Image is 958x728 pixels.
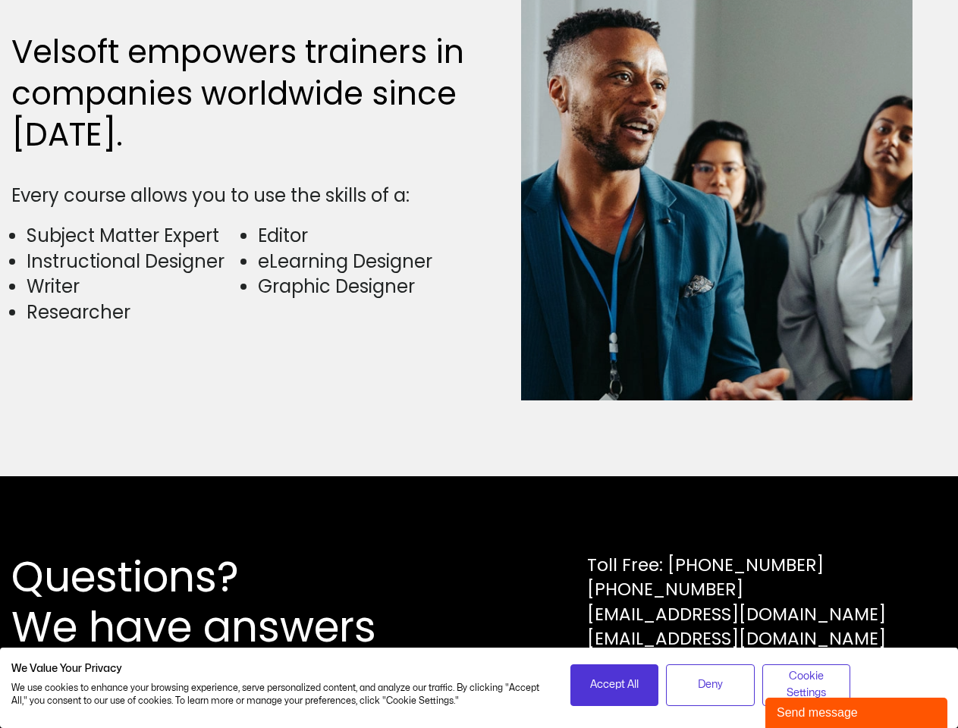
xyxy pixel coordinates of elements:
[27,249,240,275] li: Instructional Designer
[11,682,548,708] p: We use cookies to enhance your browsing experience, serve personalized content, and analyze our t...
[587,553,886,651] div: Toll Free: [PHONE_NUMBER] [PHONE_NUMBER] [EMAIL_ADDRESS][DOMAIN_NAME] [EMAIL_ADDRESS][DOMAIN_NAME]
[570,664,659,706] button: Accept all cookies
[258,249,471,275] li: eLearning Designer
[11,32,472,156] h2: Velsoft empowers trainers in companies worldwide since [DATE].
[666,664,755,706] button: Deny all cookies
[590,676,639,693] span: Accept All
[765,695,950,728] iframe: chat widget
[27,223,240,249] li: Subject Matter Expert
[258,223,471,249] li: Editor
[762,664,851,706] button: Adjust cookie preferences
[11,662,548,676] h2: We Value Your Privacy
[11,552,431,652] h2: Questions? We have answers
[698,676,723,693] span: Deny
[27,300,240,325] li: Researcher
[27,274,240,300] li: Writer
[772,668,841,702] span: Cookie Settings
[258,274,471,300] li: Graphic Designer
[11,183,472,209] div: Every course allows you to use the skills of a:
